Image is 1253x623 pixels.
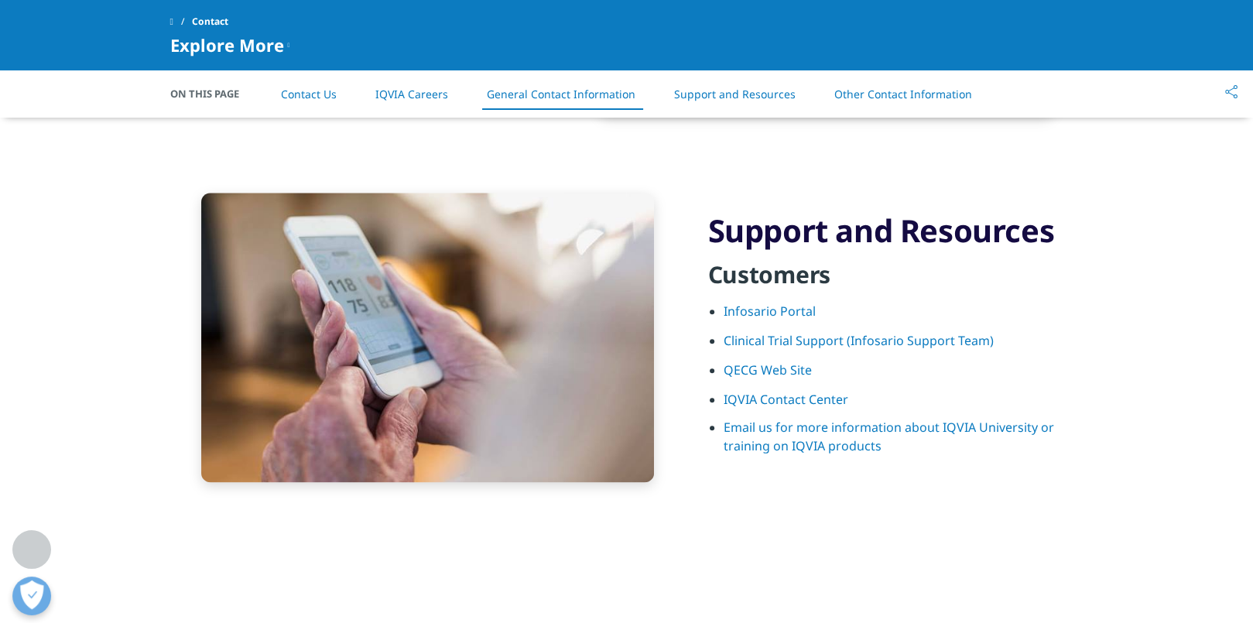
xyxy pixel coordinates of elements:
[487,87,635,101] a: General Contact Information
[724,391,848,408] a: IQVIA Contact Center
[170,86,255,101] span: On This Page
[724,332,998,349] a: Clinical Trial Support (Infosario Support Team)
[375,87,448,101] a: IQVIA Careers
[834,87,972,101] a: Other Contact Information
[708,259,1084,302] h4: Customers
[281,87,337,101] a: Contact Us
[674,87,796,101] a: Support and Resources
[12,577,51,615] button: Åbn præferencer
[724,303,820,320] a: Infosario Portal
[170,36,284,54] span: Explore More
[708,211,1084,250] h3: Support and Resources
[724,419,1054,454] a: Email us for more information about IQVIA University or training on IQVIA products
[724,361,817,378] a: QECG Web Site
[192,8,228,36] span: Contact
[201,193,654,482] img: Using smartphone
